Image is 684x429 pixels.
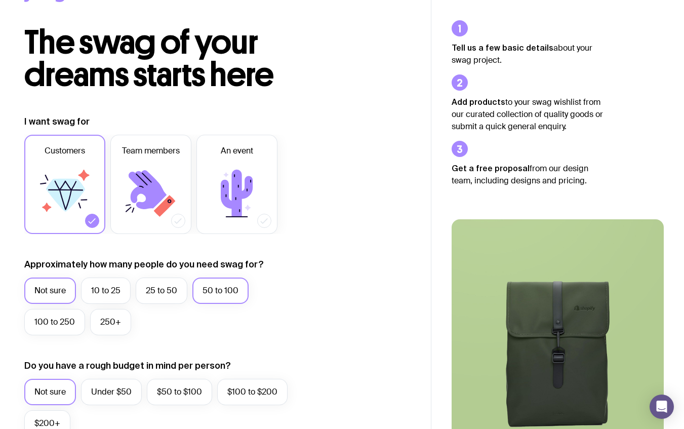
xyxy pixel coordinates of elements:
[24,278,76,304] label: Not sure
[650,395,674,419] div: Open Intercom Messenger
[452,42,603,66] p: about your swag project.
[90,309,131,335] label: 250+
[221,145,253,157] span: An event
[81,379,142,405] label: Under $50
[24,309,85,335] label: 100 to 250
[45,145,85,157] span: Customers
[24,258,264,270] label: Approximately how many people do you need swag for?
[452,96,603,133] p: to your swag wishlist from our curated collection of quality goods or submit a quick general enqu...
[81,278,131,304] label: 10 to 25
[192,278,249,304] label: 50 to 100
[452,43,553,52] strong: Tell us a few basic details
[452,164,530,173] strong: Get a free proposal
[452,97,505,106] strong: Add products
[24,115,90,128] label: I want swag for
[24,22,274,95] span: The swag of your dreams starts here
[217,379,288,405] label: $100 to $200
[452,162,603,187] p: from our design team, including designs and pricing.
[24,379,76,405] label: Not sure
[136,278,187,304] label: 25 to 50
[24,360,231,372] label: Do you have a rough budget in mind per person?
[122,145,180,157] span: Team members
[147,379,212,405] label: $50 to $100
